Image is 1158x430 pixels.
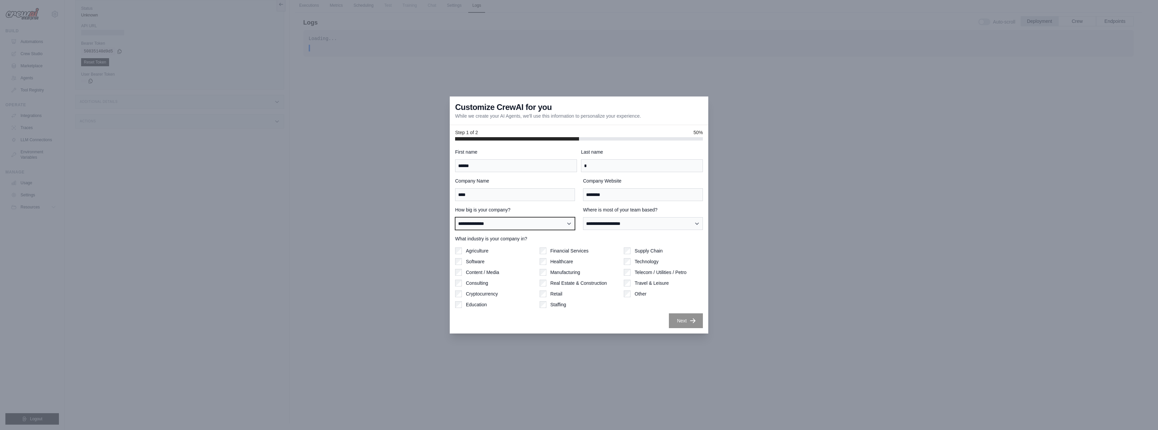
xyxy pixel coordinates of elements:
[455,102,552,113] h3: Customize CrewAI for you
[635,290,646,297] label: Other
[635,258,658,265] label: Technology
[550,247,589,254] label: Financial Services
[550,290,563,297] label: Retail
[455,113,641,119] p: While we create your AI Agents, we'll use this information to personalize your experience.
[455,206,575,213] label: How big is your company?
[1124,398,1158,430] iframe: Chat Widget
[466,258,484,265] label: Software
[455,235,703,242] label: What industry is your company in?
[550,301,566,308] label: Staffing
[693,129,703,136] span: 50%
[455,129,478,136] span: Step 1 of 2
[583,206,703,213] label: Where is most of your team based?
[466,280,488,286] label: Consulting
[455,149,577,155] label: First name
[635,247,662,254] label: Supply Chain
[583,178,703,184] label: Company Website
[550,258,573,265] label: Healthcare
[455,178,575,184] label: Company Name
[635,269,686,276] label: Telecom / Utilities / Petro
[581,149,703,155] label: Last name
[550,269,580,276] label: Manufacturing
[635,280,669,286] label: Travel & Leisure
[466,301,487,308] label: Education
[466,290,498,297] label: Cryptocurrency
[669,313,703,328] button: Next
[550,280,607,286] label: Real Estate & Construction
[466,269,499,276] label: Content / Media
[466,247,488,254] label: Agriculture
